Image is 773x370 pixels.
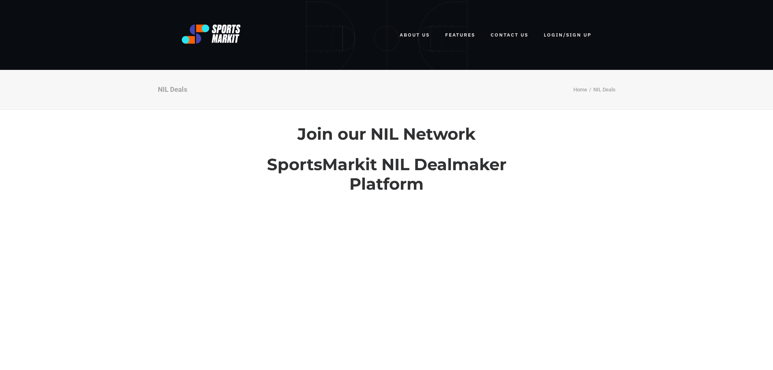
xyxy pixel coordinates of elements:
[544,26,592,44] a: LOGIN/SIGN UP
[491,26,528,44] a: Contact Us
[587,85,616,95] li: NIL Deals
[158,85,187,94] div: NIL Deals
[239,124,534,144] h2: Join our NIL Network
[573,87,587,93] a: Home
[445,26,475,44] a: FEATURES
[239,155,534,194] h2: SportsMarkit NIL Dealmaker Platform
[400,26,430,44] a: ABOUT US
[182,24,241,44] img: logo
